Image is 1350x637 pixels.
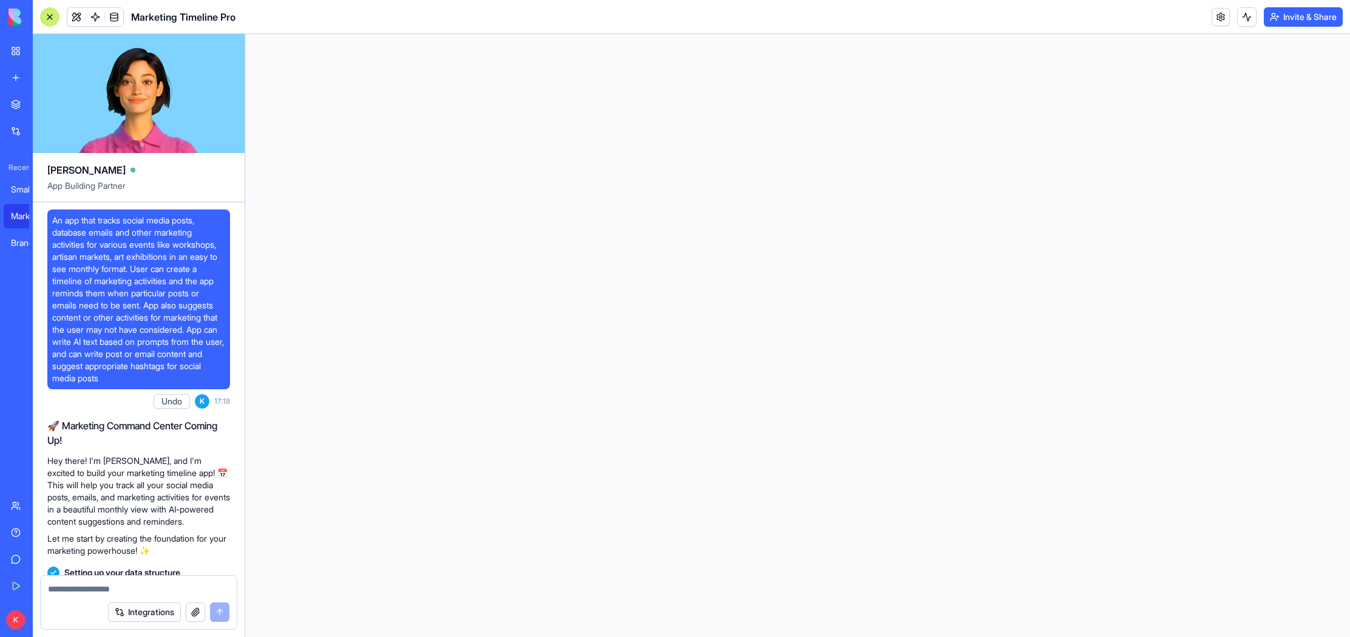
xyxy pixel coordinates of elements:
[47,163,126,177] span: [PERSON_NAME]
[108,602,181,622] button: Integrations
[8,9,84,26] img: logo
[4,177,52,202] a: Small Business Marketing Planner
[11,183,45,196] div: Small Business Marketing Planner
[52,214,225,384] span: An app that tracks social media posts, database emails and other marketing activities for various...
[195,394,209,409] span: K
[4,204,52,228] a: Marketing Timeline Pro
[4,231,52,255] a: Brand Identity Builder
[214,397,230,406] span: 17:18
[154,394,190,409] button: Undo
[11,210,45,222] div: Marketing Timeline Pro
[47,418,230,448] h2: 🚀 Marketing Command Center Coming Up!
[47,455,230,528] p: Hey there! I'm [PERSON_NAME], and I'm excited to build your marketing timeline app! 📅 This will h...
[47,180,230,202] span: App Building Partner
[1264,7,1343,27] button: Invite & Share
[4,163,29,172] span: Recent
[6,610,25,630] span: K
[131,10,236,24] span: Marketing Timeline Pro
[11,237,45,249] div: Brand Identity Builder
[47,533,230,557] p: Let me start by creating the foundation for your marketing powerhouse! ✨
[64,567,180,579] span: Setting up your data structure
